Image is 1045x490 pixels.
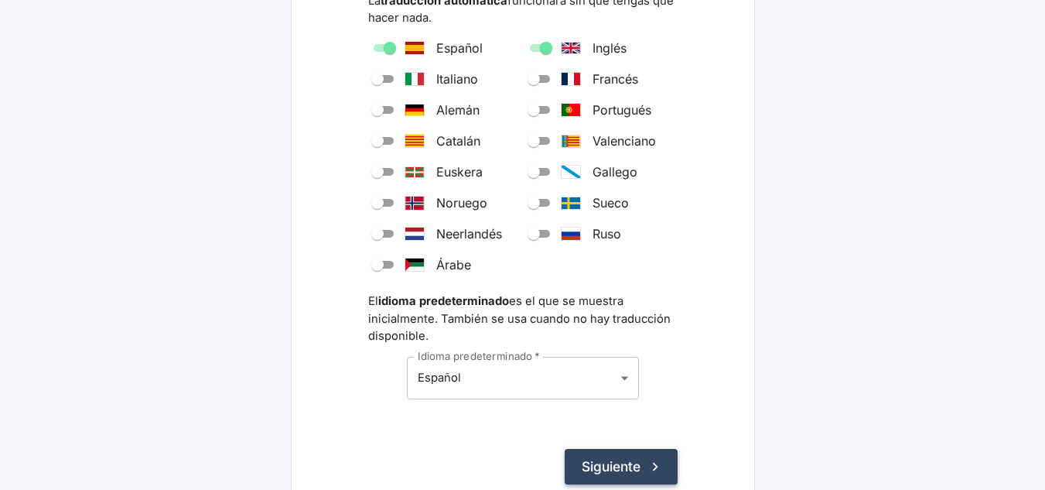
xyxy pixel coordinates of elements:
[593,70,638,88] span: Francés
[593,163,637,181] span: Gallego
[562,104,580,116] svg: Portugal
[562,135,580,147] svg: Valencia
[405,259,424,271] svg: Saudi Arabia
[405,42,424,54] svg: Spain
[593,39,627,57] span: Inglés
[593,224,621,243] span: Ruso
[436,255,471,274] span: Árabe
[405,73,424,85] svg: Italy
[562,197,580,209] svg: Sweden
[436,224,502,243] span: Neerlandés
[436,132,480,150] span: Catalán
[436,39,483,57] span: Español
[405,105,424,115] svg: Germany
[405,167,424,177] svg: Euskadi
[562,73,580,85] svg: France
[436,101,480,119] span: Alemán
[562,228,580,240] svg: Russia
[565,449,678,485] button: Siguiente
[562,43,580,53] svg: United Kingdom
[418,371,461,385] span: Español
[405,135,424,147] svg: Catalonia
[368,293,678,344] p: El es el que se muestra inicialmente. También se usa cuando no hay traducción disponible.
[405,228,424,240] svg: The Netherlands
[593,132,656,150] span: Valenciano
[593,194,629,212] span: Sueco
[562,166,580,178] svg: Galicia
[418,349,540,364] label: Idioma predeterminado
[436,163,483,181] span: Euskera
[593,101,651,119] span: Portugués
[436,194,487,212] span: Noruego
[405,197,424,210] svg: Norway
[436,70,478,88] span: Italiano
[378,294,509,308] strong: idioma predeterminado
